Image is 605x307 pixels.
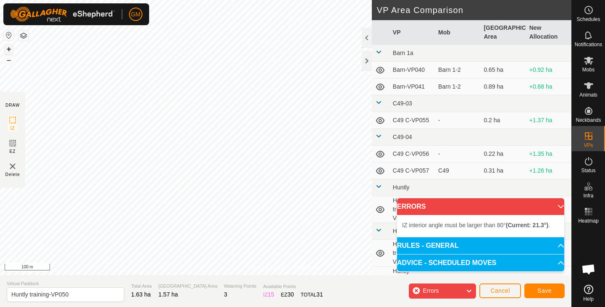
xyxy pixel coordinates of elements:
td: Huntly training-VP048 [389,196,435,223]
td: 0.26 ha [480,196,526,223]
td: Barn-VP041 [389,79,435,95]
span: C49-04 [393,134,412,140]
span: Status [581,168,595,173]
th: New Allocation [526,20,571,45]
img: VP [8,161,18,171]
div: DRAW [5,102,20,108]
span: 15 [268,291,274,298]
td: 0.31 ha [480,163,526,179]
td: 0.65 ha [480,62,526,79]
td: 0.22 ha [480,146,526,163]
div: IZ [263,290,274,299]
a: Help [572,281,605,305]
button: Save [524,283,565,298]
td: C49 C-VP056 [389,146,435,163]
p-accordion-header: ADVICE - SCHEDULED MOVES [397,255,564,271]
a: Contact Us [294,264,319,272]
div: - [438,116,477,125]
span: ERRORS [397,203,426,210]
span: Animals [579,92,597,97]
span: [GEOGRAPHIC_DATA] Area [158,283,217,290]
span: Available Points [263,283,323,290]
span: IZ [11,125,15,131]
span: Huntly [393,184,410,191]
button: + [4,44,14,54]
span: Total Area [131,283,152,290]
td: +1.35 ha [526,146,571,163]
th: [GEOGRAPHIC_DATA] Area [480,20,526,45]
span: Help [583,297,594,302]
th: Mob [435,20,480,45]
span: Huntly 4 [393,228,414,234]
span: 31 [316,291,323,298]
span: Save [537,287,552,294]
button: Cancel [479,283,521,298]
span: EZ [10,148,16,155]
span: Notifications [575,42,602,47]
span: Mobs [582,67,594,72]
button: Map Layers [18,31,29,41]
p-accordion-content: ERRORS [397,215,564,237]
p-accordion-header: ERRORS [397,198,564,215]
span: Watering Points [224,283,256,290]
div: TOTAL [301,290,323,299]
span: Neckbands [576,118,601,123]
span: IZ interior angle must be larger than 80° . [402,222,550,228]
span: VPs [584,143,593,148]
span: Virtual Paddock [7,280,124,287]
span: Barn 1a [393,50,413,56]
span: 1.57 ha [158,291,178,298]
span: 1.63 ha [131,291,151,298]
div: Barn 1-2 [438,82,477,91]
td: +1.31 ha [526,196,571,223]
button: Reset Map [4,30,14,40]
td: 0.89 ha [480,79,526,95]
th: VP [389,20,435,45]
td: C49 C-VP055 [389,112,435,129]
td: +1.26 ha [526,163,571,179]
button: – [4,55,14,65]
div: Barn 1-2 [438,66,477,74]
span: Errors [423,287,439,294]
span: GM [131,10,141,19]
span: Infra [583,193,593,198]
td: Barn-VP040 [389,62,435,79]
a: Privacy Policy [253,264,284,272]
span: 3 [224,291,227,298]
span: C49-03 [393,100,412,107]
span: Heatmap [578,218,599,223]
td: C49 C-VP057 [389,163,435,179]
div: C49 [438,166,477,175]
td: Huntly training-VP047 [389,267,435,294]
div: Open chat [576,257,601,282]
td: Huntly training-VP046 [389,240,435,267]
p-accordion-header: RULES - GENERAL [397,237,564,254]
b: (Current: 21.3°) [506,222,548,228]
span: Cancel [490,287,510,294]
td: +1.37 ha [526,112,571,129]
span: 30 [287,291,294,298]
td: +0.68 ha [526,79,571,95]
span: RULES - GENERAL [397,242,459,249]
div: EZ [281,290,294,299]
span: Schedules [576,17,600,22]
h2: VP Area Comparison [377,5,571,15]
td: 0.2 ha [480,112,526,129]
div: - [438,150,477,158]
span: Delete [5,171,20,178]
span: ADVICE - SCHEDULED MOVES [397,260,496,266]
td: +0.92 ha [526,62,571,79]
img: Gallagher Logo [10,7,115,22]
